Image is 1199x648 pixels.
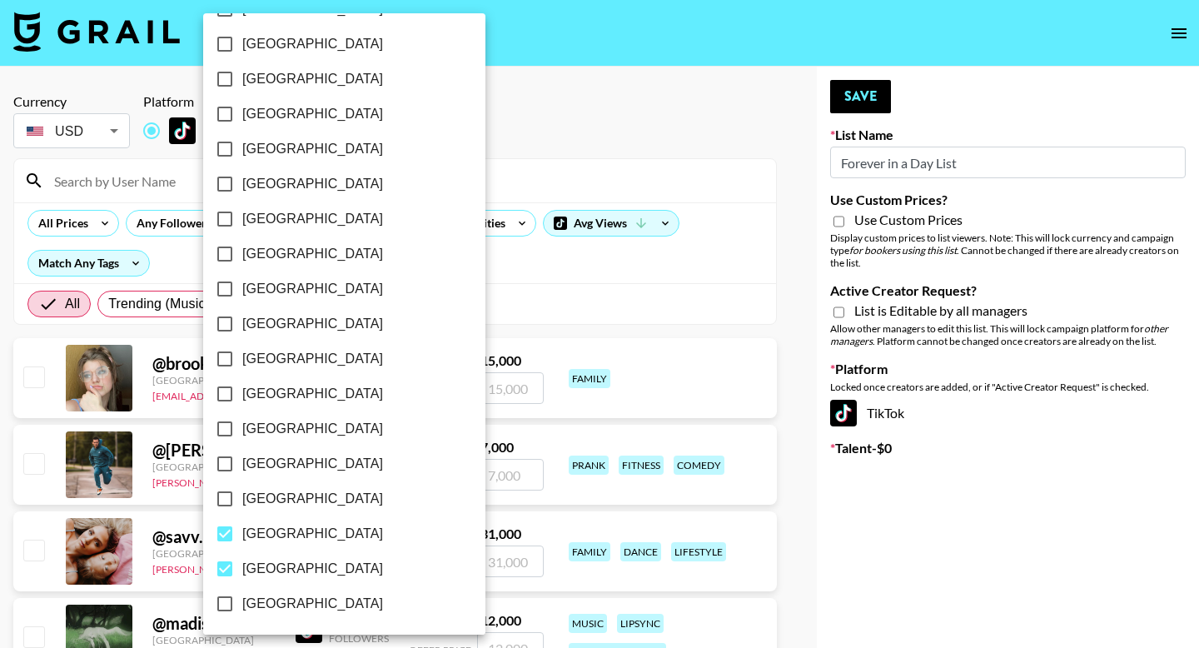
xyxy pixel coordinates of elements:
span: [GEOGRAPHIC_DATA] [242,349,383,369]
span: [GEOGRAPHIC_DATA] [242,559,383,579]
span: [GEOGRAPHIC_DATA] [242,139,383,159]
span: [GEOGRAPHIC_DATA] [242,384,383,404]
span: [GEOGRAPHIC_DATA] [242,454,383,474]
span: [GEOGRAPHIC_DATA] [242,279,383,299]
span: [GEOGRAPHIC_DATA] [242,69,383,89]
span: [GEOGRAPHIC_DATA] [242,419,383,439]
span: [GEOGRAPHIC_DATA] [242,489,383,509]
span: [GEOGRAPHIC_DATA] [242,524,383,544]
span: [GEOGRAPHIC_DATA] [242,104,383,124]
span: [GEOGRAPHIC_DATA] [242,594,383,614]
span: [GEOGRAPHIC_DATA] [242,209,383,229]
span: [GEOGRAPHIC_DATA] [242,34,383,54]
span: [GEOGRAPHIC_DATA] [242,174,383,194]
span: [GEOGRAPHIC_DATA] [242,244,383,264]
span: [GEOGRAPHIC_DATA] [242,314,383,334]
